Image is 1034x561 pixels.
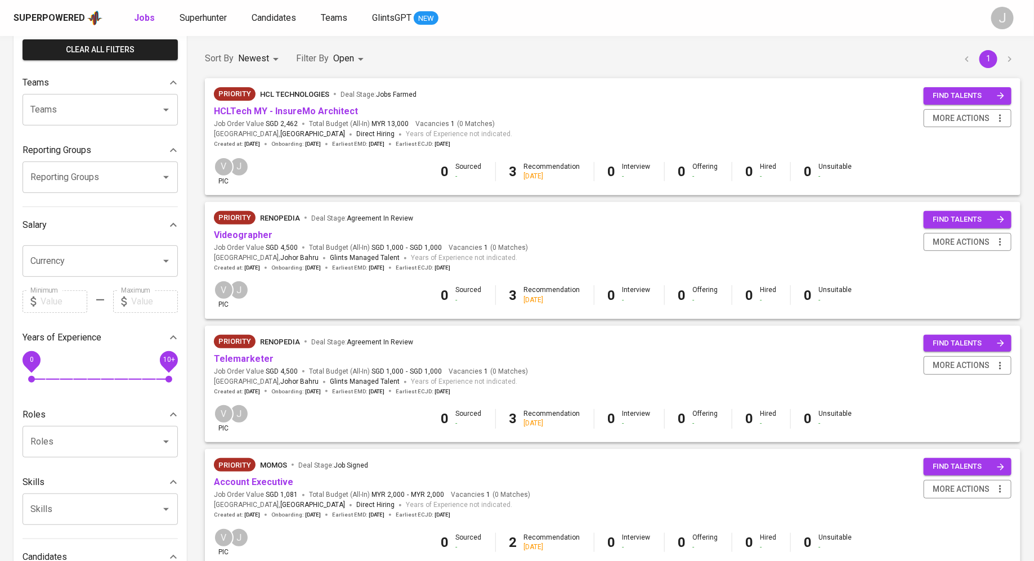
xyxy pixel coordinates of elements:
div: - [623,172,651,181]
span: find talents [933,337,1005,350]
span: SGD 4,500 [266,367,298,376]
div: Teams [23,71,178,94]
span: find talents [933,460,1005,473]
span: Deal Stage : [298,461,368,469]
p: Skills [23,475,44,489]
span: Deal Stage : [311,338,413,346]
button: more actions [924,109,1011,128]
div: - [456,172,482,181]
span: [DATE] [244,140,260,148]
span: Onboarding : [271,264,321,272]
span: Earliest ECJD : [396,264,450,272]
div: - [693,419,718,428]
span: SGD 1,000 [371,367,404,376]
div: J [229,528,249,547]
span: more actions [933,111,990,125]
div: Unsuitable [819,285,852,304]
b: 3 [509,288,517,303]
span: 1 [482,367,488,376]
a: Videographer [214,230,272,240]
div: Hired [760,409,777,428]
div: Skills [23,471,178,493]
div: pic [214,528,234,557]
div: Salary [23,214,178,236]
div: Offering [693,285,718,304]
span: Vacancies ( 0 Matches ) [449,367,528,376]
input: Value [131,290,178,313]
a: Superpoweredapp logo [14,10,102,26]
span: Created at : [214,511,260,519]
span: renopedia [260,214,300,222]
div: - [760,542,777,552]
span: [GEOGRAPHIC_DATA] [280,129,345,140]
span: find talents [933,213,1005,226]
span: Job Order Value [214,367,298,376]
span: Job Order Value [214,243,298,253]
div: J [229,157,249,177]
span: Earliest ECJD : [396,140,450,148]
div: Hired [760,533,777,552]
div: V [214,157,234,177]
div: - [623,295,651,305]
span: Vacancies ( 0 Matches ) [415,119,495,129]
div: Open [333,48,368,69]
div: Sourced [456,162,482,181]
span: [DATE] [369,264,384,272]
span: SGD 1,000 [410,367,442,376]
b: 3 [509,411,517,427]
span: [DATE] [435,511,450,519]
span: find talents [933,89,1005,102]
div: J [229,280,249,300]
button: find talents [924,211,1011,228]
b: 0 [608,164,616,179]
button: Open [158,169,174,185]
div: Years of Experience [23,326,178,349]
span: SGD 2,462 [266,119,298,129]
div: Reporting Groups [23,139,178,161]
span: Onboarding : [271,511,321,519]
div: Offering [693,162,718,181]
span: 1 [449,119,455,129]
p: Sort By [205,52,234,65]
p: Newest [238,52,269,65]
a: Jobs [134,11,157,25]
span: NEW [414,13,438,24]
span: [GEOGRAPHIC_DATA] , [214,253,319,264]
div: - [819,542,852,552]
div: Hired [760,162,777,181]
div: V [214,404,234,424]
span: [DATE] [435,264,450,272]
a: HCLTech MY - InsureMo Architect [214,106,358,116]
button: Open [158,102,174,118]
b: 0 [441,411,449,427]
div: pic [214,280,234,309]
button: Open [158,501,174,517]
span: 1 [485,490,490,500]
div: New Job received from Demand Team [214,87,256,101]
b: 0 [746,535,754,550]
span: HCL Technologies [260,90,329,98]
span: [GEOGRAPHIC_DATA] , [214,500,345,511]
a: Account Executive [214,477,293,487]
div: - [623,419,651,428]
b: 0 [441,288,449,303]
span: Total Budget (All-In) [309,119,409,129]
div: New Job received from Demand Team [214,211,256,225]
b: 0 [804,164,812,179]
span: [DATE] [244,388,260,396]
div: Roles [23,403,178,426]
div: - [623,542,651,552]
span: Glints Managed Talent [330,254,400,262]
a: Telemarketer [214,353,274,364]
div: Newest [238,48,283,69]
div: [DATE] [524,542,580,552]
div: Recommendation [524,409,580,428]
span: [GEOGRAPHIC_DATA] , [214,376,319,388]
b: 0 [678,535,686,550]
span: Total Budget (All-In) [309,367,442,376]
span: Earliest ECJD : [396,511,450,519]
button: Clear All filters [23,39,178,60]
span: [DATE] [244,511,260,519]
span: Agreement In Review [347,214,413,222]
span: more actions [933,482,990,496]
